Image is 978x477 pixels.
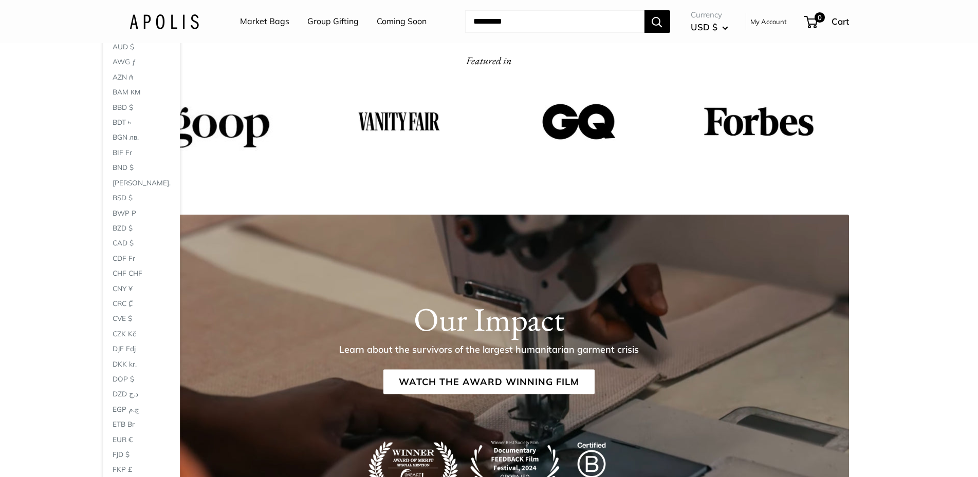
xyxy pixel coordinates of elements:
button: ETB Br [103,416,179,431]
h1: Our Impact [414,299,564,338]
span: 0 [814,12,824,23]
button: CAD $ [103,235,179,250]
button: BBD $ [103,99,179,114]
button: BSD $ [103,190,179,205]
iframe: Sign Up via Text for Offers [8,438,110,469]
button: DKK kr. [103,356,179,371]
button: BND $ [103,160,179,175]
button: CDF Fr [103,251,179,265]
button: BGN лв. [103,129,179,144]
a: Market Bags [240,14,289,29]
a: Coming Soon [377,14,427,29]
button: BAM КМ [103,84,179,99]
button: CRC ₡ [103,296,179,311]
a: Watch the Award Winning Film [383,369,595,394]
input: Search... [465,10,644,33]
button: BZD $ [103,220,179,235]
button: FKP £ [103,462,179,477]
button: DJF Fdj [103,341,179,356]
button: DZD د.ج [103,386,179,401]
button: CVE $ [103,311,179,326]
button: Search [644,10,670,33]
button: CHF CHF [103,265,179,280]
button: CZK Kč [103,326,179,341]
button: AWG ƒ [103,54,179,69]
h2: Featured in [466,51,512,70]
button: BIF Fr [103,145,179,160]
a: My Account [750,15,787,28]
button: DOP $ [103,371,179,386]
button: EUR € [103,432,179,447]
img: Apolis [130,14,199,29]
button: AUD $ [103,39,179,53]
button: [PERSON_NAME]. [103,175,179,189]
button: CNY ¥ [103,280,179,295]
span: Cart [832,16,849,27]
button: USD $ [691,19,728,35]
button: EGP ج.م [103,402,179,416]
button: BWP P [103,205,179,220]
button: FJD $ [103,447,179,462]
span: USD $ [691,22,717,32]
button: AZN ₼ [103,69,179,84]
a: Group Gifting [307,14,359,29]
a: 0 Cart [805,13,849,30]
button: BDT ৳ [103,115,179,129]
p: Learn about the survivors of the largest humanitarian garment crisis [339,342,639,356]
span: Currency [691,8,728,22]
